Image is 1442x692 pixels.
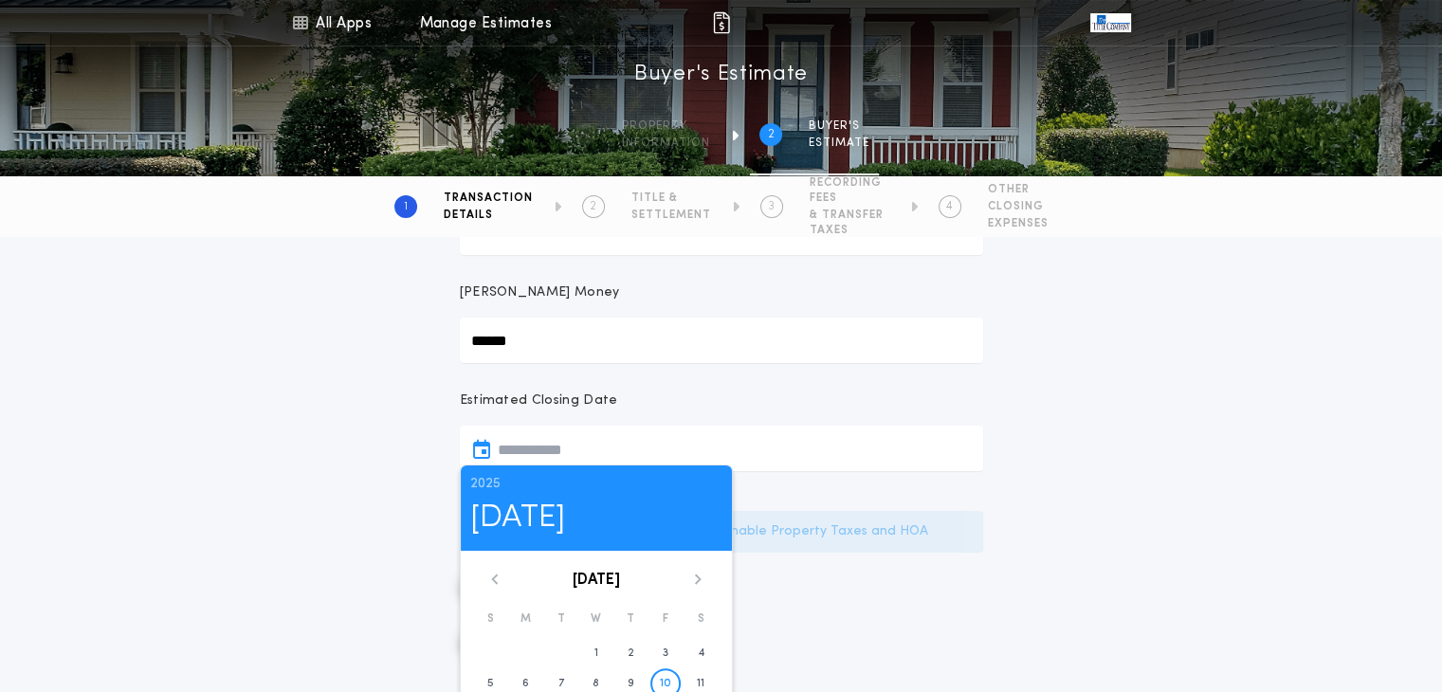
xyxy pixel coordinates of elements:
[660,676,671,691] time: 10
[460,392,983,410] p: Estimated Closing Date
[470,475,722,494] p: 2025
[809,118,869,134] span: BUYER'S
[810,175,889,206] span: RECORDING FEES
[663,646,668,661] time: 3
[631,208,711,223] span: SETTLEMENT
[578,608,613,630] div: W
[543,608,578,630] div: T
[768,127,775,142] h2: 2
[809,136,869,151] span: ESTIMATE
[622,136,710,151] span: information
[697,676,704,691] time: 11
[634,60,808,90] h1: Buyer's Estimate
[613,608,648,630] div: T
[810,208,889,238] span: & TRANSFER TAXES
[474,608,509,630] div: S
[768,199,775,214] h2: 3
[988,182,1049,197] span: OTHER
[631,191,711,206] span: TITLE &
[590,199,596,214] h2: 2
[685,638,716,668] button: 4
[593,676,599,691] time: 8
[988,199,1049,214] span: CLOSING
[580,638,611,668] button: 1
[460,318,983,363] input: [PERSON_NAME] Money
[444,191,533,206] span: TRANSACTION
[698,646,704,661] time: 4
[628,676,634,691] time: 9
[444,208,533,223] span: DETAILS
[946,199,953,214] h2: 4
[460,283,620,302] p: [PERSON_NAME] Money
[710,11,733,34] img: img
[628,646,634,661] time: 2
[470,494,722,542] h1: [DATE]
[988,216,1049,231] span: EXPENSES
[508,608,543,630] div: M
[1090,13,1130,32] img: vs-icon
[622,118,710,134] span: Property
[650,638,681,668] button: 3
[558,676,564,691] time: 7
[404,199,408,214] h2: 1
[684,608,719,630] div: S
[593,646,597,661] time: 1
[522,676,529,691] time: 6
[487,676,494,691] time: 5
[573,569,620,592] button: [DATE]
[615,638,646,668] button: 2
[648,608,684,630] div: F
